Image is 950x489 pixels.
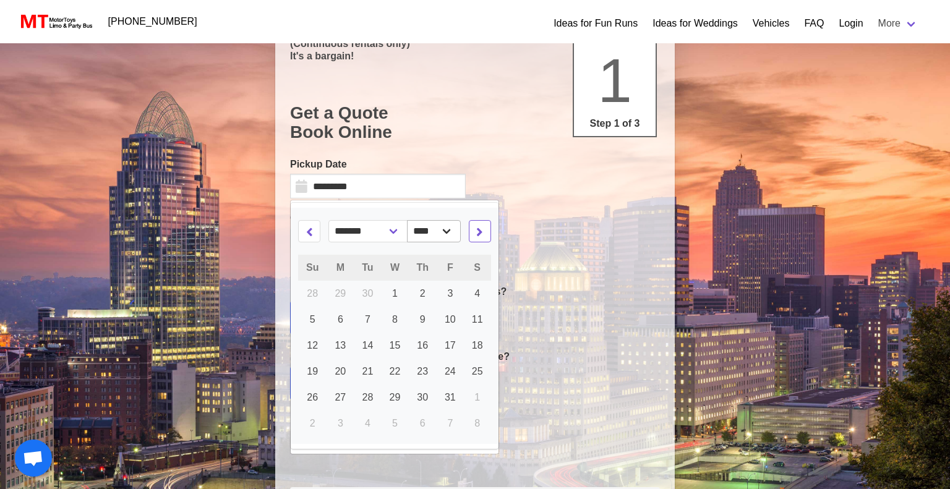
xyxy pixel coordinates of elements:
[839,16,863,31] a: Login
[579,116,651,131] p: Step 1 of 3
[417,366,428,376] span: 23
[362,392,374,402] span: 28
[298,385,327,410] a: 26
[327,333,354,359] a: 13
[392,418,398,428] span: 5
[338,418,343,428] span: 3
[472,366,483,376] span: 25
[290,38,660,49] p: (Continuous rentals only)
[335,392,346,402] span: 27
[298,359,327,385] a: 19
[464,281,491,307] a: 4
[408,281,437,307] a: 2
[408,333,437,359] a: 16
[307,288,318,299] span: 28
[390,262,400,273] span: W
[420,288,426,299] span: 2
[871,11,925,36] a: More
[354,385,381,410] a: 28
[390,392,401,402] span: 29
[392,288,398,299] span: 1
[437,385,464,410] a: 31
[474,262,481,273] span: S
[474,288,480,299] span: 4
[437,333,464,359] a: 17
[298,307,327,333] a: 5
[310,418,315,428] span: 2
[362,288,374,299] span: 30
[382,359,409,385] a: 22
[290,50,660,62] p: It's a bargain!
[390,340,401,351] span: 15
[327,307,354,333] a: 6
[464,333,491,359] a: 18
[420,418,426,428] span: 6
[447,262,453,273] span: F
[464,307,491,333] a: 11
[437,359,464,385] a: 24
[365,418,370,428] span: 4
[420,314,426,325] span: 9
[392,314,398,325] span: 8
[653,16,738,31] a: Ideas for Weddings
[354,333,381,359] a: 14
[307,392,318,402] span: 26
[445,366,456,376] span: 24
[101,9,205,34] a: [PHONE_NUMBER]
[298,333,327,359] a: 12
[15,440,52,477] div: Open chat
[365,314,370,325] span: 7
[472,340,483,351] span: 18
[362,340,374,351] span: 14
[554,16,638,31] a: Ideas for Fun Runs
[474,392,480,402] span: 1
[307,366,318,376] span: 19
[390,366,401,376] span: 22
[437,307,464,333] a: 10
[382,307,409,333] a: 8
[354,359,381,385] a: 21
[408,307,437,333] a: 9
[753,16,790,31] a: Vehicles
[17,13,93,30] img: MotorToys Logo
[335,366,346,376] span: 20
[417,392,428,402] span: 30
[804,16,824,31] a: FAQ
[306,262,319,273] span: Su
[327,359,354,385] a: 20
[445,340,456,351] span: 17
[335,288,346,299] span: 29
[597,46,632,115] span: 1
[417,340,428,351] span: 16
[335,340,346,351] span: 13
[408,385,437,410] a: 30
[290,103,660,142] h1: Get a Quote Book Online
[382,385,409,410] a: 29
[290,157,466,172] label: Pickup Date
[445,314,456,325] span: 10
[382,333,409,359] a: 15
[447,288,453,299] span: 3
[336,262,344,273] span: M
[447,418,453,428] span: 7
[437,281,464,307] a: 3
[307,340,318,351] span: 12
[445,392,456,402] span: 31
[362,366,374,376] span: 21
[354,307,381,333] a: 7
[472,314,483,325] span: 11
[382,281,409,307] a: 1
[327,385,354,410] a: 27
[474,418,480,428] span: 8
[338,314,343,325] span: 6
[362,262,373,273] span: Tu
[464,359,491,385] a: 25
[408,359,437,385] a: 23
[416,262,429,273] span: Th
[310,314,315,325] span: 5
